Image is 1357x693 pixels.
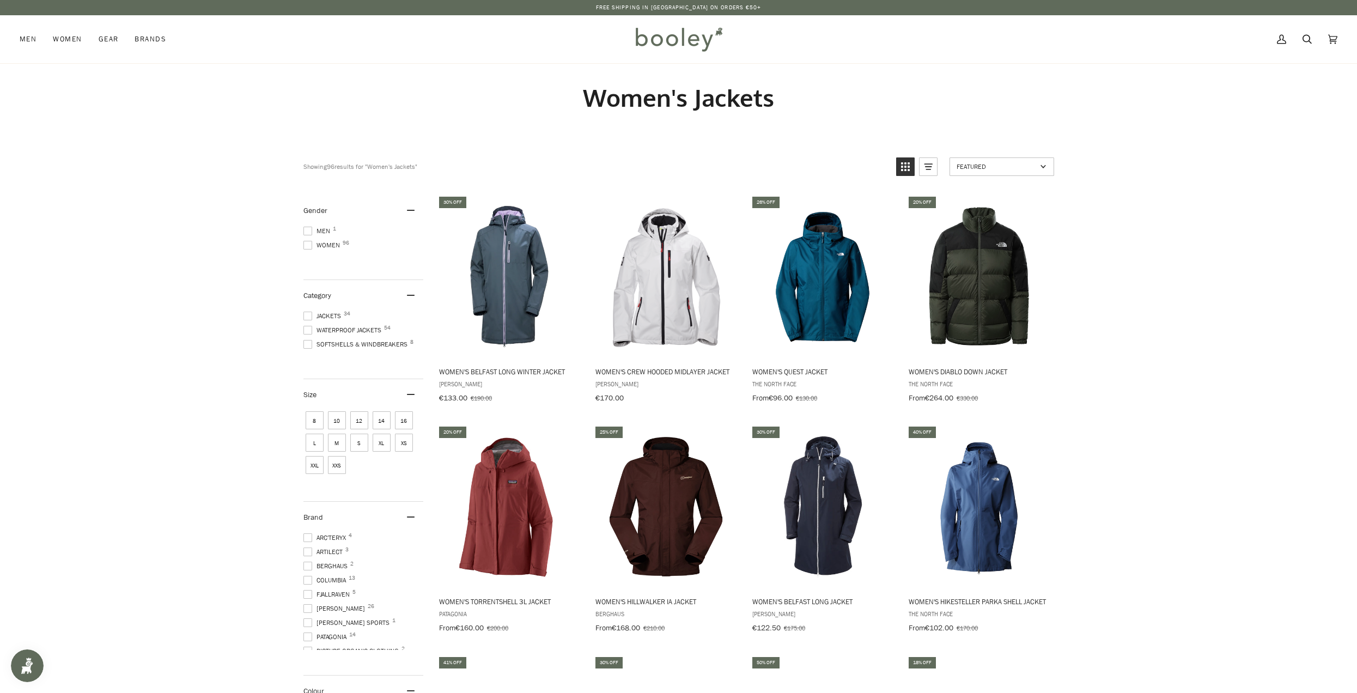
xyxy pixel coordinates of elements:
[957,623,978,633] span: €170.00
[395,434,413,452] span: Size: XS
[303,512,323,522] span: Brand
[303,157,888,176] div: Showing results for "Women's Jackets"
[303,561,351,571] span: Berghaus
[350,434,368,452] span: Size: S
[303,547,346,557] span: Artilect
[487,623,508,633] span: €200.00
[303,290,331,301] span: Category
[909,597,1050,606] span: Women's Hikesteller Parka Shell Jacket
[909,623,925,633] span: From
[368,604,374,609] span: 26
[349,632,356,637] span: 14
[643,623,665,633] span: €210.00
[343,240,349,246] span: 96
[957,393,978,403] span: €330.00
[907,435,1051,579] img: The North Face Women’s Hikesteller Parka Shell Jacket Shady Blue - Booley Galway
[439,609,580,618] span: Patagonia
[344,311,350,317] span: 34
[20,34,36,45] span: Men
[90,15,127,63] a: Gear
[909,379,1050,388] span: The North Face
[439,427,466,438] div: 20% off
[752,379,893,388] span: The North Face
[439,623,455,633] span: From
[395,411,413,429] span: Size: 16
[328,411,346,429] span: Size: 10
[303,646,402,656] span: Picture Organic Clothing
[401,646,405,652] span: 2
[751,425,895,636] a: Women's Belfast Long Jacket
[595,427,623,438] div: 25% off
[752,427,780,438] div: 30% off
[595,657,623,668] div: 30% off
[907,204,1051,349] img: The North Face Women's Diablo Down Jacket Thyme / TNF Black - Booley Galway
[631,23,726,55] img: Booley
[306,434,324,452] span: Size: L
[752,623,781,633] span: €122.50
[306,456,324,474] span: Size: XXL
[303,325,385,335] span: Waterproof Jackets
[306,411,324,429] span: Size: 8
[439,367,580,376] span: Women's Belfast Long Winter Jacket
[909,427,936,438] div: 40% off
[596,3,762,12] p: Free Shipping in [GEOGRAPHIC_DATA] on Orders €50+
[752,597,893,606] span: Women's Belfast Long Jacket
[303,604,368,613] span: [PERSON_NAME]
[439,393,467,403] span: €133.00
[594,195,738,406] a: Women's Crew Hooded Midlayer Jacket
[595,597,737,606] span: Women's Hillwalker IA Jacket
[437,195,582,406] a: Women's Belfast Long Winter Jacket
[752,657,780,668] div: 50% off
[410,339,413,345] span: 8
[950,157,1054,176] a: Sort options
[350,561,354,567] span: 2
[751,435,895,579] img: Helly Hansen Women's Belfast Long Jacket Navy - Booley Galway
[437,425,582,636] a: Women's Torrentshell 3L Jacket
[907,425,1051,636] a: Women's Hikesteller Parka Shell Jacket
[350,411,368,429] span: Size: 12
[99,34,119,45] span: Gear
[752,393,769,403] span: From
[349,575,355,581] span: 13
[303,533,349,543] span: Arc'teryx
[595,379,737,388] span: [PERSON_NAME]
[919,157,938,176] a: View list mode
[45,15,90,63] a: Women
[455,623,484,633] span: €160.00
[352,589,356,595] span: 5
[135,34,166,45] span: Brands
[595,367,737,376] span: Women's Crew Hooded Midlayer Jacket
[126,15,174,63] a: Brands
[471,393,492,403] span: €190.00
[439,597,580,606] span: Women's Torrentshell 3L Jacket
[594,204,738,349] img: Helly Hansen Women's Crew Hooded Midlayer Jacket White - Booley Galway
[327,162,334,171] b: 96
[925,623,953,633] span: €102.00
[303,226,333,236] span: Men
[751,195,895,406] a: Women's Quest Jacket
[328,456,346,474] span: Size: XXS
[437,435,582,579] img: Patagonia Women's Torrentshell 3L Jacket Oxide Red - Booley Galway
[752,197,780,208] div: 26% off
[909,367,1050,376] span: Women's Diablo Down Jacket
[909,609,1050,618] span: The North Face
[303,618,393,628] span: [PERSON_NAME] Sports
[595,393,624,403] span: €170.00
[373,411,391,429] span: Size: 14
[303,83,1054,113] h1: Women's Jackets
[349,533,352,538] span: 4
[333,226,336,232] span: 1
[784,623,805,633] span: €175.00
[303,339,411,349] span: Softshells & Windbreakers
[439,657,466,668] div: 41% off
[595,623,612,633] span: From
[53,34,82,45] span: Women
[612,623,640,633] span: €168.00
[373,434,391,452] span: Size: XL
[20,15,45,63] a: Men
[328,434,346,452] span: Size: M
